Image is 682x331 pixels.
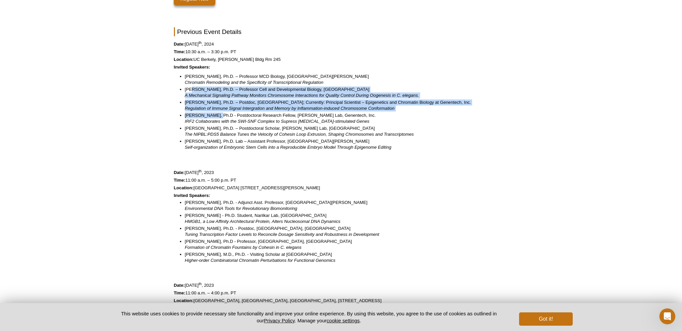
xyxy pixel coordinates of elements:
[174,290,186,295] strong: Time:
[185,232,379,237] em: Tuning Transcription Factor Levels to Reconcile Dosage Sensitivity and Robustness in Development
[174,42,185,47] strong: Date:
[174,170,185,175] strong: Date:
[185,119,369,124] em: IRF2 Collaborates with the SWI-SNF Complex to Supress [MEDICAL_DATA]-stimulated Genes
[185,74,502,85] li: [PERSON_NAME], Ph.D. – Professor MCD Biology, [GEOGRAPHIC_DATA][PERSON_NAME]
[185,245,302,250] em: Formation of Chromatin Fountains by Cohesin in C. elegans
[174,178,186,183] strong: Time:
[199,282,202,286] sup: th
[185,251,502,263] li: [PERSON_NAME], M.D., Ph.D. - Visiting Scholar at [GEOGRAPHIC_DATA]
[185,258,336,263] em: Higher-order Combinatorial Chromatin Perturbations for Functional Genomics
[174,298,194,303] strong: Location:
[185,138,502,150] li: [PERSON_NAME], Ph.D. Lab – Assistant Professor, [GEOGRAPHIC_DATA][PERSON_NAME]
[174,185,508,191] p: [GEOGRAPHIC_DATA] [STREET_ADDRESS][PERSON_NAME]
[185,93,419,98] em: A Mechanical Signaling Pathway Monitors Chromosome Interactions for Quality Control During Oogene...
[185,226,502,238] li: [PERSON_NAME], Ph.D. - Postdoc, [GEOGRAPHIC_DATA], [GEOGRAPHIC_DATA]
[174,177,508,183] p: 11:00 a.m. – 5:00 p.m. PT
[185,106,395,111] em: Regulation of Immune Signal Intergration and Memory by Inflammation-induced Chromosome Conformation
[185,86,502,98] li: [PERSON_NAME], Ph.D. – Professor Cell and Developmental Biology, [GEOGRAPHIC_DATA]
[185,80,324,85] em: Chromatin Remodeling and the Specificity of Transcriptional Regulation
[264,318,295,323] a: Privacy Policy
[185,125,502,137] li: [PERSON_NAME], Ph.D. – Postdoctoral Scholar, [PERSON_NAME] Lab, [GEOGRAPHIC_DATA]
[185,112,502,124] li: [PERSON_NAME], Ph.D - Postdoctoral Research Fellow, [PERSON_NAME] Lab, Genentech, Inc.
[185,145,391,150] em: Self-organization of Embryonic Stem Cells into a Reproducible Embryo Model Through Epigenome Editing
[659,308,675,324] iframe: Intercom live chat
[185,213,502,225] li: [PERSON_NAME] - Ph.D. Student, Narilkar Lab, [GEOGRAPHIC_DATA]
[327,318,359,323] button: cookie settings
[174,49,508,55] p: 10:30 a.m. – 3:30 p.m. PT
[185,239,502,250] li: [PERSON_NAME], Ph.D - Professor, [GEOGRAPHIC_DATA], [GEOGRAPHIC_DATA]
[174,65,210,70] strong: Invited Speakers:
[174,185,194,190] strong: Location:
[174,27,508,36] h2: Previous Event Details
[174,41,508,47] p: [DATE] , 2024
[185,132,414,137] em: The NIPBL:PDS5 Balance Tunes the Velocity of Cohesin Loop Extrusion, Shaping Chromosomes and Tran...
[174,170,508,176] p: [DATE] , 2023
[174,283,185,288] strong: Date:
[185,99,502,111] li: [PERSON_NAME], Ph.D. – Postdoc, [GEOGRAPHIC_DATA]; Currently: Principal Scientist – Epigenetics a...
[174,282,508,288] p: [DATE] , 2023
[174,49,186,54] strong: Time:
[174,193,210,198] strong: Invited Speakers:
[110,310,508,324] p: This website uses cookies to provide necessary site functionality and improve your online experie...
[185,206,298,211] em: Environmental DNA Tools for Revolutionary Biomonitoring
[174,290,508,296] p: 11:00 a.m. – 4:00 p.m. PT
[174,57,508,63] p: UC Berkely, [PERSON_NAME] Bldg Rm 245
[174,298,508,304] p: [GEOGRAPHIC_DATA], [GEOGRAPHIC_DATA], [GEOGRAPHIC_DATA], [STREET_ADDRESS]
[185,219,341,224] em: HMGB1, a Low Affinity Architectural Protein, Alters Nucleosomal DNA Dynamics
[199,169,202,173] sup: th
[174,57,194,62] strong: Location:
[185,200,502,212] li: [PERSON_NAME], Ph.D. - Adjunct Asst. Professor, [GEOGRAPHIC_DATA][PERSON_NAME]
[519,312,572,326] button: Got it!
[199,41,202,45] sup: th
